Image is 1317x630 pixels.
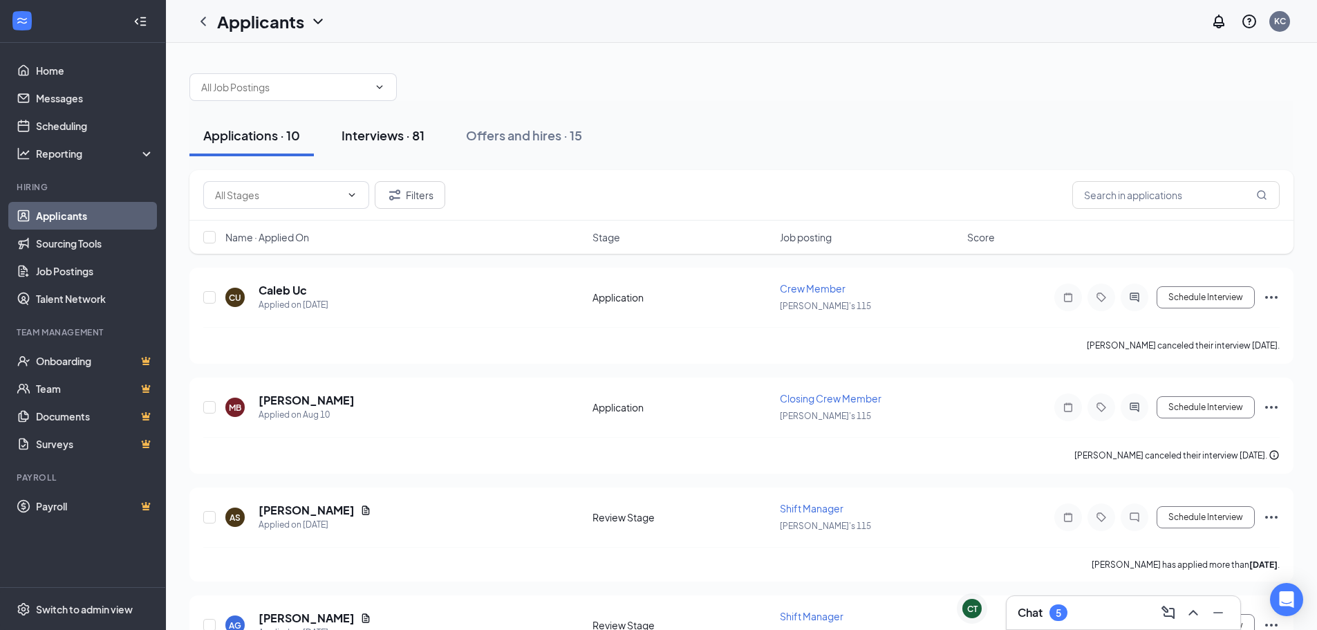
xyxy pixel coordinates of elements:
[1241,13,1258,30] svg: QuestionInfo
[1056,607,1061,619] div: 5
[1269,450,1280,461] svg: Info
[17,181,151,193] div: Hiring
[229,402,241,414] div: MB
[217,10,304,33] h1: Applicants
[1157,506,1255,528] button: Schedule Interview
[259,283,307,298] h5: Caleb Uc
[360,505,371,516] svg: Document
[780,521,871,531] span: [PERSON_NAME]'s 115
[36,430,154,458] a: SurveysCrown
[780,610,843,622] span: Shift Manager
[592,510,772,524] div: Review Stage
[1263,289,1280,306] svg: Ellipses
[259,393,355,408] h5: [PERSON_NAME]
[386,187,403,203] svg: Filter
[310,13,326,30] svg: ChevronDown
[1263,509,1280,526] svg: Ellipses
[17,326,151,338] div: Team Management
[967,603,978,615] div: CT
[592,290,772,304] div: Application
[1060,512,1076,523] svg: Note
[1210,604,1226,621] svg: Minimize
[36,347,154,375] a: OnboardingCrown
[15,14,29,28] svg: WorkstreamLogo
[36,492,154,520] a: PayrollCrown
[1185,604,1202,621] svg: ChevronUp
[36,202,154,230] a: Applicants
[780,301,871,311] span: [PERSON_NAME]'s 115
[967,230,995,244] span: Score
[592,400,772,414] div: Application
[1157,396,1255,418] button: Schedule Interview
[201,80,368,95] input: All Job Postings
[36,285,154,313] a: Talent Network
[259,518,371,532] div: Applied on [DATE]
[36,602,133,616] div: Switch to admin view
[342,127,424,144] div: Interviews · 81
[1126,512,1143,523] svg: ChatInactive
[259,503,355,518] h5: [PERSON_NAME]
[1092,559,1280,571] p: [PERSON_NAME] has applied more than .
[1126,292,1143,303] svg: ActiveChat
[592,230,620,244] span: Stage
[259,408,355,422] div: Applied on Aug 10
[1093,292,1110,303] svg: Tag
[259,611,355,626] h5: [PERSON_NAME]
[36,147,155,160] div: Reporting
[346,189,357,201] svg: ChevronDown
[466,127,582,144] div: Offers and hires · 15
[229,292,241,304] div: CU
[1074,449,1280,463] div: [PERSON_NAME] canceled their interview [DATE].
[780,230,832,244] span: Job posting
[259,298,328,312] div: Applied on [DATE]
[36,112,154,140] a: Scheduling
[1093,402,1110,413] svg: Tag
[17,472,151,483] div: Payroll
[1126,402,1143,413] svg: ActiveChat
[203,127,300,144] div: Applications · 10
[1270,583,1303,616] div: Open Intercom Messenger
[1157,602,1179,624] button: ComposeMessage
[1207,602,1229,624] button: Minimize
[780,502,843,515] span: Shift Manager
[360,613,371,624] svg: Document
[215,187,341,203] input: All Stages
[1018,605,1043,620] h3: Chat
[780,411,871,421] span: [PERSON_NAME]'s 115
[36,84,154,112] a: Messages
[780,392,881,405] span: Closing Crew Member
[36,257,154,285] a: Job Postings
[1087,339,1280,353] div: [PERSON_NAME] canceled their interview [DATE].
[1072,181,1280,209] input: Search in applications
[1093,512,1110,523] svg: Tag
[1274,15,1286,27] div: KC
[17,147,30,160] svg: Analysis
[225,230,309,244] span: Name · Applied On
[1060,292,1076,303] svg: Note
[36,375,154,402] a: TeamCrown
[1060,402,1076,413] svg: Note
[374,82,385,93] svg: ChevronDown
[1211,13,1227,30] svg: Notifications
[36,402,154,430] a: DocumentsCrown
[1160,604,1177,621] svg: ComposeMessage
[230,512,241,524] div: AS
[133,15,147,28] svg: Collapse
[1256,189,1267,201] svg: MagnifyingGlass
[780,282,846,295] span: Crew Member
[1263,399,1280,416] svg: Ellipses
[36,57,154,84] a: Home
[36,230,154,257] a: Sourcing Tools
[1182,602,1204,624] button: ChevronUp
[1249,559,1278,570] b: [DATE]
[195,13,212,30] svg: ChevronLeft
[375,181,445,209] button: Filter Filters
[1157,286,1255,308] button: Schedule Interview
[17,602,30,616] svg: Settings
